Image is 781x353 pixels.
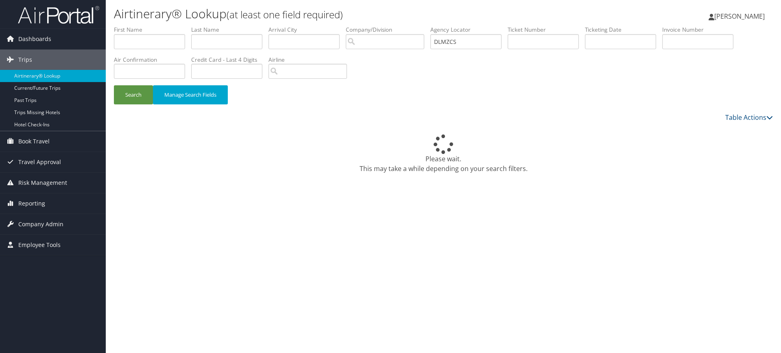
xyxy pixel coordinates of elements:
label: Company/Division [346,26,430,34]
div: Please wait. This may take a while depending on your search filters. [114,134,773,173]
span: Trips [18,50,32,70]
span: Book Travel [18,131,50,152]
label: Airline [268,56,353,64]
a: Table Actions [725,113,773,122]
button: Manage Search Fields [153,85,228,104]
label: Ticket Number [508,26,585,34]
span: Dashboards [18,29,51,49]
span: Employee Tools [18,235,61,255]
span: Company Admin [18,214,63,234]
span: Travel Approval [18,152,61,172]
h1: Airtinerary® Lookup [114,5,553,22]
label: Air Confirmation [114,56,191,64]
label: Agency Locator [430,26,508,34]
label: Last Name [191,26,268,34]
button: Search [114,85,153,104]
label: Invoice Number [662,26,740,34]
span: Risk Management [18,173,67,193]
label: Ticketing Date [585,26,662,34]
label: First Name [114,26,191,34]
a: [PERSON_NAME] [709,4,773,28]
span: [PERSON_NAME] [714,12,765,21]
small: (at least one field required) [227,8,343,21]
label: Arrival City [268,26,346,34]
span: Reporting [18,193,45,214]
img: airportal-logo.png [18,5,99,24]
label: Credit Card - Last 4 Digits [191,56,268,64]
